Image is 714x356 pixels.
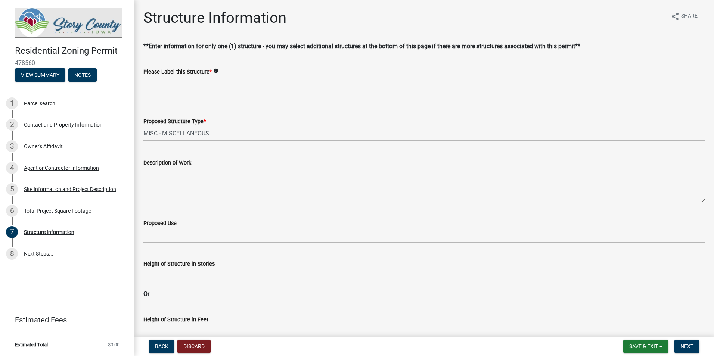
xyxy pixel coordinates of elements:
wm-modal-confirm: Notes [68,72,97,78]
button: shareShare [665,9,704,24]
div: Total Project Square Footage [24,208,91,213]
span: 478560 [15,59,119,66]
label: Proposed Use [143,221,177,226]
h4: Residential Zoning Permit [15,46,128,56]
div: 8 [6,248,18,260]
span: Share [681,12,698,21]
div: 6 [6,205,18,217]
div: 2 [6,119,18,131]
div: 4 [6,162,18,174]
label: Please Label this Structure [143,69,212,75]
button: Back [149,340,174,353]
span: Next [680,343,693,349]
div: Structure Information [24,229,74,235]
a: Estimated Fees [6,312,122,327]
label: Height of Structure in Stories [143,262,215,267]
button: Next [674,340,699,353]
div: Owner's Affidavit [24,144,63,149]
div: 5 [6,183,18,195]
img: Story County, Iowa [15,8,122,38]
i: share [671,12,680,21]
span: $0.00 [108,342,119,347]
div: Contact and Property Information [24,122,103,127]
div: 1 [6,97,18,109]
label: Height of Structure in Feet [143,317,208,322]
span: Save & Exit [629,343,658,349]
span: Back [155,343,168,349]
i: info [213,68,218,74]
div: Agent or Contractor Information [24,165,99,171]
div: Site Information and Project Description [24,187,116,192]
button: Notes [68,68,97,82]
button: View Summary [15,68,65,82]
span: Estimated Total [15,342,48,347]
label: Description of Work [143,160,191,166]
button: Discard [177,340,211,353]
strong: **Enter information for only one (1) structure - you may select additional structures at the bott... [143,43,580,50]
strong: Or [143,290,149,297]
wm-modal-confirm: Summary [15,72,65,78]
div: 3 [6,140,18,152]
h1: Structure Information [143,9,286,27]
label: Proposed Structure Type [143,119,206,124]
div: 7 [6,226,18,238]
button: Save & Exit [623,340,668,353]
div: Parcel search [24,101,55,106]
